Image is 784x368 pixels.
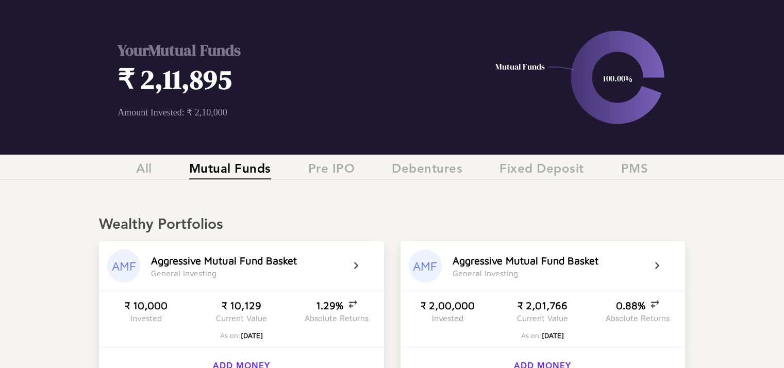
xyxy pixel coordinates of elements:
[216,313,267,323] div: Current Value
[222,299,261,311] div: ₹ 10,129
[606,313,670,323] div: Absolute Returns
[518,299,568,311] div: ₹ 2,01,766
[151,269,216,278] div: G e n e r a l I n v e s t i n g
[616,299,659,311] div: 0.88%
[517,313,568,323] div: Current Value
[308,162,355,179] span: Pre IPO
[189,162,271,179] span: Mutual Funds
[220,331,263,340] div: As on:
[125,299,168,311] div: ₹ 10,000
[453,255,598,266] div: A g g r e s s i v e M u t u a l F u n d B a s k e t
[130,313,162,323] div: Invested
[151,255,297,266] div: A g g r e s s i v e M u t u a l F u n d B a s k e t
[118,107,451,118] p: Amount Invested: ₹ 2,10,000
[99,216,685,234] div: Wealthy Portfolios
[118,40,451,61] h2: Your Mutual Funds
[495,61,544,72] text: Mutual Funds
[432,313,463,323] div: Invested
[499,162,584,179] span: Fixed Deposit
[107,249,140,282] div: AMF
[316,299,357,311] div: 1.29%
[241,331,263,340] span: [DATE]
[392,162,462,179] span: Debentures
[409,249,442,282] div: AMF
[136,162,152,179] span: All
[453,269,518,278] div: G e n e r a l I n v e s t i n g
[621,162,648,179] span: PMS
[305,313,369,323] div: Absolute Returns
[542,331,564,340] span: [DATE]
[603,73,632,84] text: 100.00%
[118,61,451,97] h1: ₹ 2,11,895
[521,331,564,340] div: As on:
[421,299,475,311] div: ₹ 2,00,000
